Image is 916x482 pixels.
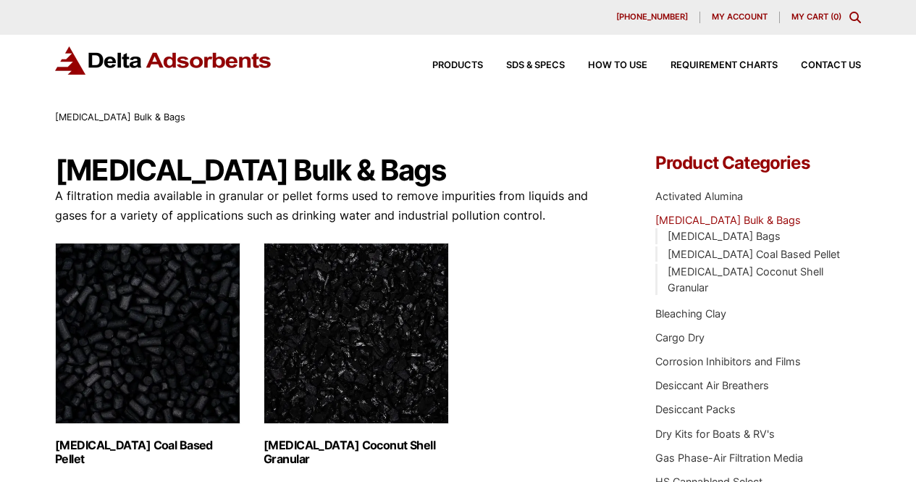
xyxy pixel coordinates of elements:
div: Toggle Modal Content [849,12,861,23]
h4: Product Categories [655,154,861,172]
span: [MEDICAL_DATA] Bulk & Bags [55,112,185,122]
img: Activated Carbon Coal Based Pellet [55,243,240,424]
a: Corrosion Inhibitors and Films [655,355,801,367]
h2: [MEDICAL_DATA] Coconut Shell Granular [264,439,449,466]
a: My account [700,12,780,23]
a: Desiccant Packs [655,403,736,415]
a: [MEDICAL_DATA] Bulk & Bags [655,214,801,226]
a: [PHONE_NUMBER] [605,12,700,23]
a: Cargo Dry [655,331,705,344]
h2: [MEDICAL_DATA] Coal Based Pellet [55,439,240,466]
span: SDS & SPECS [506,61,565,70]
a: Gas Phase-Air Filtration Media [655,452,803,464]
a: [MEDICAL_DATA] Coconut Shell Granular [668,265,823,294]
a: How to Use [565,61,647,70]
span: Contact Us [801,61,861,70]
span: My account [712,13,768,21]
a: SDS & SPECS [483,61,565,70]
h1: [MEDICAL_DATA] Bulk & Bags [55,154,615,186]
a: Desiccant Air Breathers [655,379,769,391]
a: [MEDICAL_DATA] Bags [668,230,781,242]
img: Delta Adsorbents [55,46,272,75]
a: Visit product category Activated Carbon Coconut Shell Granular [264,243,449,466]
a: My Cart (0) [791,12,841,22]
p: A filtration media available in granular or pellet forms used to remove impurities from liquids a... [55,186,615,225]
span: Requirement Charts [671,61,778,70]
a: Requirement Charts [647,61,778,70]
img: Activated Carbon Coconut Shell Granular [264,243,449,424]
a: Bleaching Clay [655,307,726,320]
a: Contact Us [778,61,861,70]
a: Activated Alumina [655,190,743,202]
span: Products [432,61,483,70]
a: Products [409,61,483,70]
span: 0 [833,12,839,22]
span: [PHONE_NUMBER] [616,13,688,21]
span: How to Use [588,61,647,70]
a: Dry Kits for Boats & RV's [655,428,775,440]
a: Visit product category Activated Carbon Coal Based Pellet [55,243,240,466]
a: [MEDICAL_DATA] Coal Based Pellet [668,248,840,260]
